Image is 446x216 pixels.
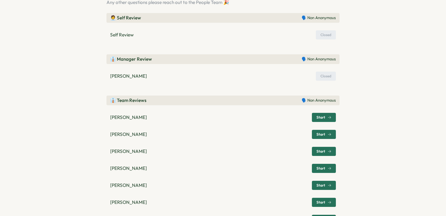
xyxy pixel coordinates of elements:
[316,150,325,153] span: Start
[110,148,147,155] p: [PERSON_NAME]
[312,147,336,156] button: Start
[110,97,147,104] p: 👔 Team Reviews
[110,73,147,79] p: [PERSON_NAME]
[110,165,147,172] p: [PERSON_NAME]
[110,199,147,206] p: [PERSON_NAME]
[312,130,336,139] button: Start
[110,32,134,38] p: Self Review
[316,167,325,170] span: Start
[110,182,147,189] p: [PERSON_NAME]
[312,198,336,207] button: Start
[312,113,336,122] button: Start
[110,131,147,138] p: [PERSON_NAME]
[110,15,141,21] p: 🧑‍💼 Self Review
[316,116,325,119] span: Start
[110,56,152,62] p: 👔 Manager Review
[110,114,147,121] p: [PERSON_NAME]
[316,184,325,187] span: Start
[302,56,336,62] p: 🗣️ Non Anonymous
[316,201,325,204] span: Start
[302,98,336,103] p: 🗣️ Non Anonymous
[312,181,336,190] button: Start
[302,15,336,21] p: 🗣️ Non Anonymous
[316,133,325,136] span: Start
[312,164,336,173] button: Start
